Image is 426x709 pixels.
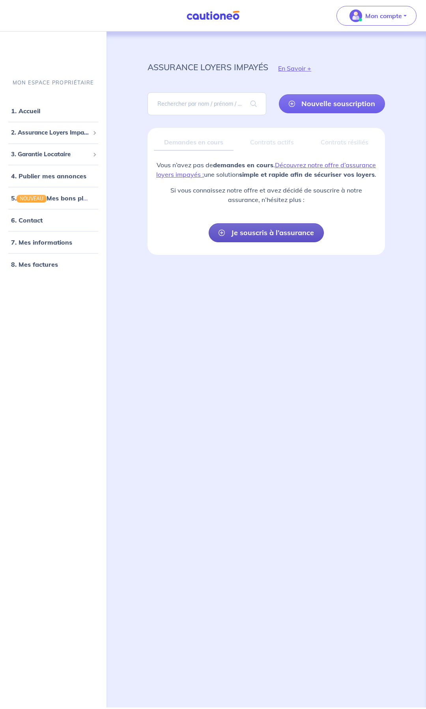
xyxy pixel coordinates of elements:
div: 7. Mes informations [3,234,103,250]
a: 1. Accueil [11,107,40,115]
a: Je souscris à l’assurance [209,223,324,242]
p: Vous n’avez pas de . une solution . [154,160,379,179]
div: 6. Contact [3,212,103,228]
div: 2. Assurance Loyers Impayés [3,125,103,140]
div: 5.NOUVEAUMes bons plans [3,190,103,206]
div: 1. Accueil [3,103,103,119]
a: 4. Publier mes annonces [11,172,86,180]
button: En Savoir + [268,57,321,80]
div: 4. Publier mes annonces [3,168,103,184]
div: 8. Mes factures [3,256,103,272]
strong: demandes en cours [213,161,273,169]
span: 2. Assurance Loyers Impayés [11,128,90,137]
p: Si vous connaissez notre offre et avez décidé de souscrire à notre assurance, n’hésitez plus : [154,185,379,204]
a: 7. Mes informations [11,238,72,246]
button: illu_account_valid_menu.svgMon compte [336,6,417,26]
span: search [241,93,266,115]
input: Rechercher par nom / prénom / mail du locataire [148,92,266,115]
div: 3. Garantie Locataire [3,146,103,162]
p: Mon compte [365,11,402,21]
a: 5.NOUVEAUMes bons plans [11,194,94,202]
a: Nouvelle souscription [279,94,385,113]
p: assurance loyers impayés [148,60,268,74]
img: Cautioneo [183,11,243,21]
span: 3. Garantie Locataire [11,150,90,159]
a: 8. Mes factures [11,260,58,268]
strong: simple et rapide afin de sécuriser vos loyers [239,170,375,178]
p: MON ESPACE PROPRIÉTAIRE [13,79,94,86]
img: illu_account_valid_menu.svg [349,9,362,22]
a: 6. Contact [11,216,43,224]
